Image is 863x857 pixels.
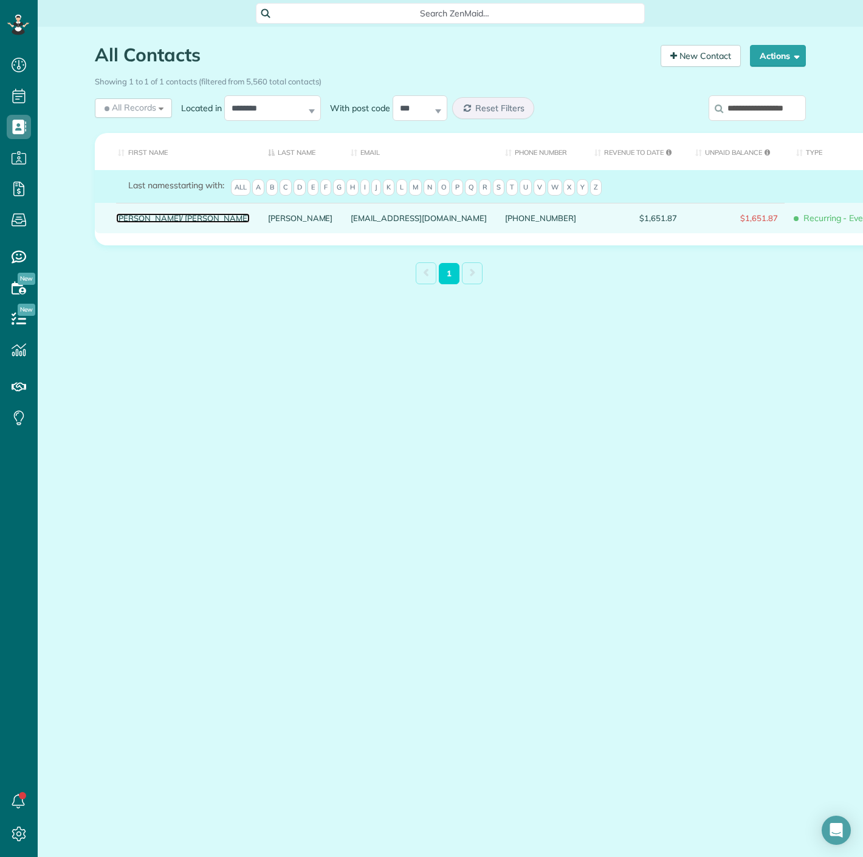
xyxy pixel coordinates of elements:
[577,179,588,196] span: Y
[116,214,250,222] a: [PERSON_NAME]/ [PERSON_NAME]
[822,816,851,845] div: Open Intercom Messenger
[321,102,393,114] label: With post code
[695,214,778,222] span: $1,651.87
[439,263,459,284] a: 1
[520,179,532,196] span: U
[333,179,345,196] span: G
[383,179,394,196] span: K
[686,133,787,170] th: Unpaid Balance: activate to sort column ascending
[259,133,342,170] th: Last Name: activate to sort column descending
[95,133,259,170] th: First Name: activate to sort column ascending
[465,179,477,196] span: Q
[342,203,496,233] div: [EMAIL_ADDRESS][DOMAIN_NAME]
[493,179,504,196] span: S
[590,179,602,196] span: Z
[294,179,306,196] span: D
[661,45,741,67] a: New Contact
[95,45,652,65] h1: All Contacts
[548,179,562,196] span: W
[102,101,156,114] span: All Records
[496,203,585,233] div: [PHONE_NUMBER]
[438,179,450,196] span: O
[342,133,496,170] th: Email: activate to sort column ascending
[563,179,575,196] span: X
[409,179,422,196] span: M
[496,133,585,170] th: Phone number: activate to sort column ascending
[268,214,333,222] a: [PERSON_NAME]
[479,179,491,196] span: R
[128,179,224,191] label: starting with:
[594,214,677,222] span: $1,651.87
[95,71,806,87] div: Showing 1 to 1 of 1 contacts (filtered from 5,560 total contacts)
[452,179,463,196] span: P
[231,179,250,196] span: All
[506,179,518,196] span: T
[320,179,331,196] span: F
[308,179,318,196] span: E
[280,179,292,196] span: C
[346,179,359,196] span: H
[18,273,35,285] span: New
[475,103,524,114] span: Reset Filters
[371,179,381,196] span: J
[424,179,436,196] span: N
[396,179,407,196] span: L
[128,180,174,191] span: Last names
[585,133,686,170] th: Revenue to Date: activate to sort column ascending
[266,179,278,196] span: B
[252,179,264,196] span: A
[360,179,370,196] span: I
[172,102,224,114] label: Located in
[750,45,806,67] button: Actions
[18,304,35,316] span: New
[534,179,546,196] span: V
